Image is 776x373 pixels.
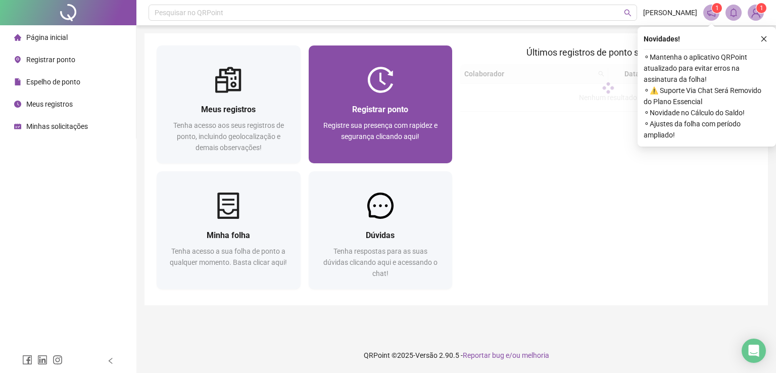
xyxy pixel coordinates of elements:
sup: Atualize o seu contato no menu Meus Dados [756,3,766,13]
span: home [14,34,21,41]
span: instagram [53,355,63,365]
span: Minhas solicitações [26,122,88,130]
a: Registrar pontoRegistre sua presença com rapidez e segurança clicando aqui! [309,45,453,163]
span: close [760,35,767,42]
span: Novidades ! [644,33,680,44]
span: Dúvidas [366,230,395,240]
span: left [107,357,114,364]
span: Registrar ponto [352,105,408,114]
span: 1 [760,5,763,12]
span: ⚬ ⚠️ Suporte Via Chat Será Removido do Plano Essencial [644,85,770,107]
span: Meus registros [201,105,256,114]
span: facebook [22,355,32,365]
a: Meus registrosTenha acesso aos seus registros de ponto, incluindo geolocalização e demais observa... [157,45,301,163]
span: Tenha acesso aos seus registros de ponto, incluindo geolocalização e demais observações! [173,121,284,152]
span: ⚬ Mantenha o aplicativo QRPoint atualizado para evitar erros na assinatura da folha! [644,52,770,85]
span: [PERSON_NAME] [643,7,697,18]
span: Minha folha [207,230,250,240]
a: Minha folhaTenha acesso a sua folha de ponto a qualquer momento. Basta clicar aqui! [157,171,301,289]
span: Versão [415,351,438,359]
span: search [624,9,632,17]
footer: QRPoint © 2025 - 2.90.5 - [136,338,776,373]
span: Registrar ponto [26,56,75,64]
span: Registre sua presença com rapidez e segurança clicando aqui! [323,121,438,141]
span: Página inicial [26,33,68,41]
span: Reportar bug e/ou melhoria [463,351,549,359]
span: Meus registros [26,100,73,108]
span: Tenha acesso a sua folha de ponto a qualquer momento. Basta clicar aqui! [170,247,287,266]
span: linkedin [37,355,47,365]
span: Últimos registros de ponto sincronizados [526,47,690,58]
a: DúvidasTenha respostas para as suas dúvidas clicando aqui e acessando o chat! [309,171,453,289]
span: notification [707,8,716,17]
sup: 1 [712,3,722,13]
span: ⚬ Ajustes da folha com período ampliado! [644,118,770,141]
span: ⚬ Novidade no Cálculo do Saldo! [644,107,770,118]
span: file [14,78,21,85]
img: 84419 [748,5,763,20]
span: clock-circle [14,101,21,108]
span: environment [14,56,21,63]
span: bell [729,8,738,17]
span: Tenha respostas para as suas dúvidas clicando aqui e acessando o chat! [323,247,438,277]
span: schedule [14,123,21,130]
span: Espelho de ponto [26,78,80,86]
span: 1 [715,5,719,12]
div: Open Intercom Messenger [742,339,766,363]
